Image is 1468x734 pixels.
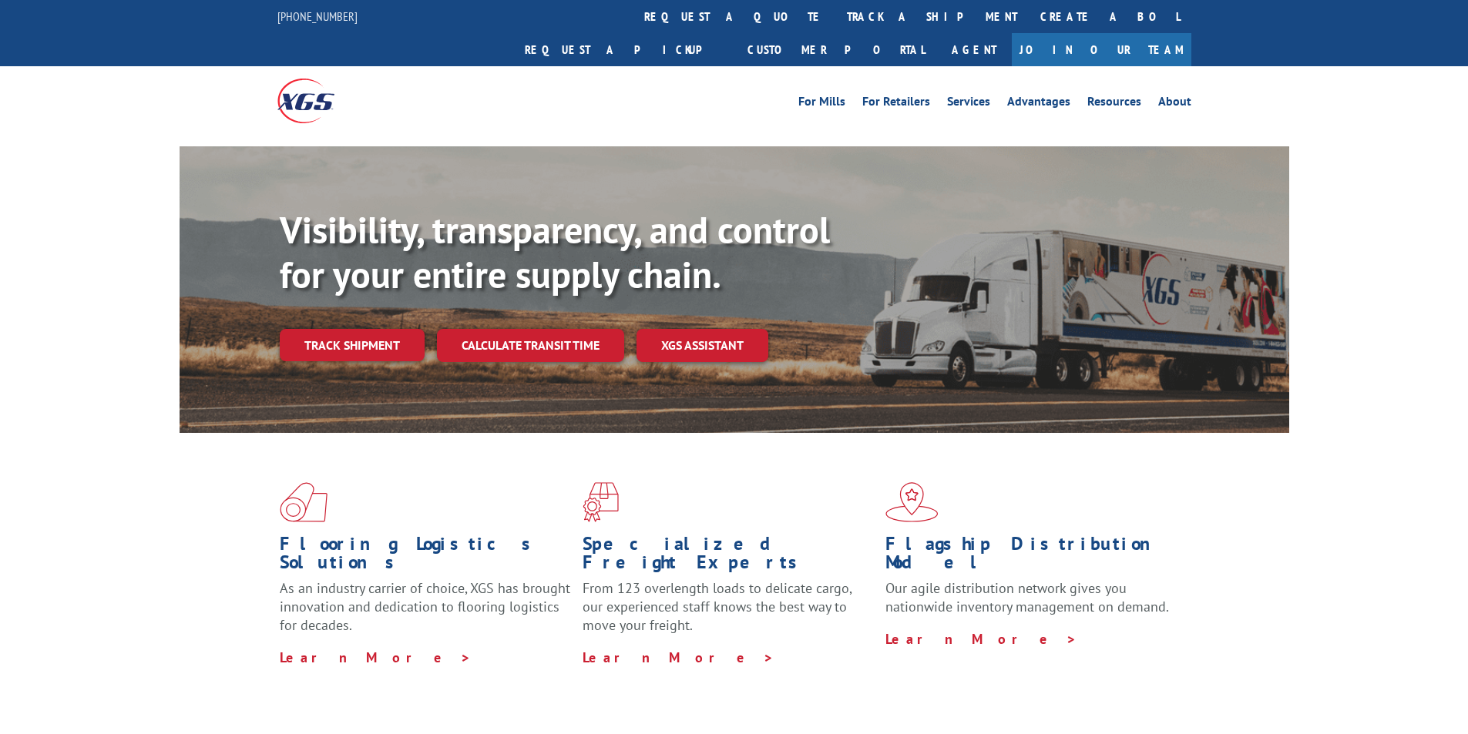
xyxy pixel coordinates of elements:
a: Services [947,96,990,112]
a: Calculate transit time [437,329,624,362]
img: xgs-icon-total-supply-chain-intelligence-red [280,482,328,522]
h1: Flagship Distribution Model [885,535,1177,579]
img: xgs-icon-focused-on-flooring-red [583,482,619,522]
h1: Flooring Logistics Solutions [280,535,571,579]
span: As an industry carrier of choice, XGS has brought innovation and dedication to flooring logistics... [280,579,570,634]
a: For Mills [798,96,845,112]
a: Request a pickup [513,33,736,66]
a: Agent [936,33,1012,66]
a: [PHONE_NUMBER] [277,8,358,24]
p: From 123 overlength loads to delicate cargo, our experienced staff knows the best way to move you... [583,579,874,648]
a: XGS ASSISTANT [637,329,768,362]
h1: Specialized Freight Experts [583,535,874,579]
a: Learn More > [280,649,472,666]
a: Track shipment [280,329,425,361]
span: Our agile distribution network gives you nationwide inventory management on demand. [885,579,1169,615]
a: Learn More > [885,630,1077,648]
a: Learn More > [583,649,774,666]
a: About [1158,96,1191,112]
img: xgs-icon-flagship-distribution-model-red [885,482,939,522]
a: Advantages [1007,96,1070,112]
a: Join Our Team [1012,33,1191,66]
b: Visibility, transparency, and control for your entire supply chain. [280,206,830,298]
a: Resources [1087,96,1141,112]
a: Customer Portal [736,33,936,66]
a: For Retailers [862,96,930,112]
